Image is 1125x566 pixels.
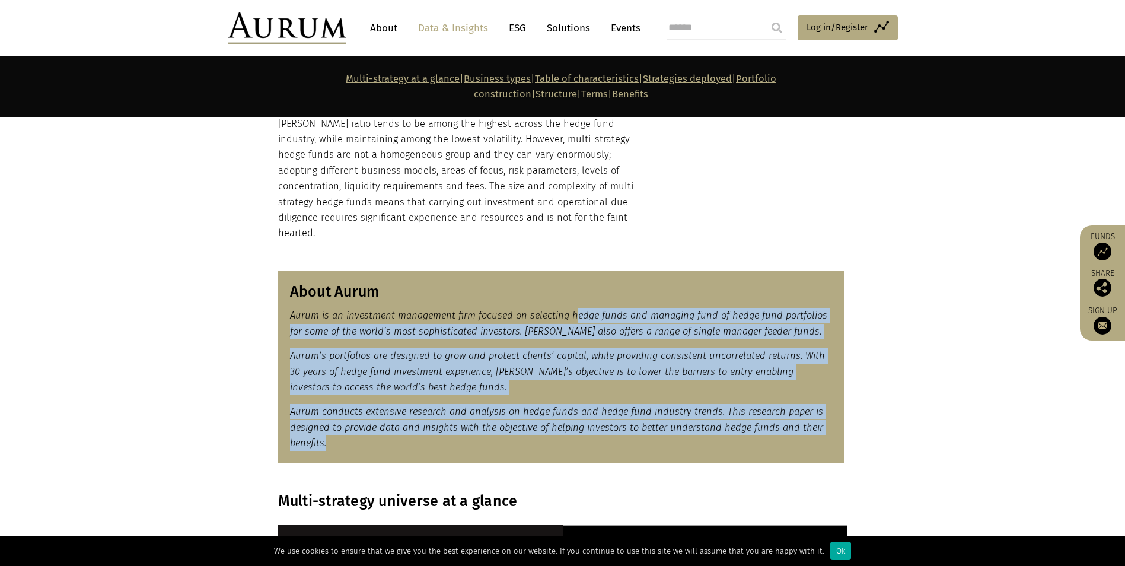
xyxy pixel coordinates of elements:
[1094,317,1111,335] img: Sign up to our newsletter
[346,73,460,84] a: Multi-strategy at a glance
[807,20,868,34] span: Log in/Register
[765,16,789,40] input: Submit
[1086,231,1119,260] a: Funds
[612,88,648,100] a: Benefits
[464,73,531,84] a: Business types
[346,73,776,100] strong: | | | | | |
[605,17,640,39] a: Events
[1086,306,1119,335] a: Sign up
[503,17,532,39] a: ESG
[290,406,823,449] em: Aurum conducts extensive research and analysis on hedge funds and hedge fund industry trends. Thi...
[290,283,833,301] h3: About Aurum
[798,15,898,40] a: Log in/Register
[535,73,639,84] a: Table of characteristics
[1094,279,1111,297] img: Share this post
[581,88,608,100] a: Terms
[643,73,732,84] a: Strategies deployed
[830,542,851,560] div: Ok
[290,310,827,336] em: Aurum is an investment management firm focused on selecting hedge funds and managing fund of hedg...
[364,17,403,39] a: About
[1086,269,1119,297] div: Share
[278,38,647,241] p: Multi-strategy funds stand out as having the highest proportion of returns attributable to alpha ...
[1094,243,1111,260] img: Access Funds
[278,492,844,510] h3: Multi-strategy universe at a glance
[290,350,825,393] em: Aurum’s portfolios are designed to grow and protect clients’ capital, while providing consistent ...
[412,17,494,39] a: Data & Insights
[608,88,612,100] strong: |
[536,88,577,100] a: Structure
[541,17,596,39] a: Solutions
[228,12,346,44] img: Aurum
